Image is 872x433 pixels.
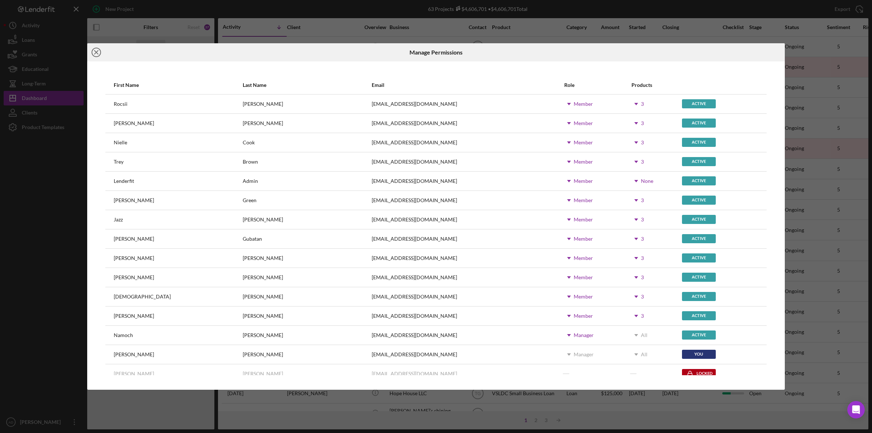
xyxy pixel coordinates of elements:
div: [EMAIL_ADDRESS][DOMAIN_NAME] [372,217,457,222]
div: Active [682,196,716,205]
div: Manager [574,332,594,338]
div: [PERSON_NAME] [114,313,154,319]
div: [PERSON_NAME] [243,332,283,338]
div: [PERSON_NAME] [243,371,283,377]
div: Cook [243,140,255,145]
div: [EMAIL_ADDRESS][DOMAIN_NAME] [372,101,457,107]
div: You [682,350,716,359]
div: Member [574,313,593,319]
div: [PERSON_NAME] [243,274,283,280]
div: Member [574,294,593,300]
div: Active [682,99,716,108]
div: Member [574,197,593,203]
div: Active [682,157,716,166]
div: [EMAIL_ADDRESS][DOMAIN_NAME] [372,236,457,242]
div: Products [631,82,681,88]
div: Active [682,215,716,224]
div: Active [682,119,716,128]
div: [PERSON_NAME] [243,294,283,300]
div: [PERSON_NAME] [243,217,283,222]
div: [PERSON_NAME] [114,371,154,377]
div: [EMAIL_ADDRESS][DOMAIN_NAME] [372,140,457,145]
div: [EMAIL_ADDRESS][DOMAIN_NAME] [372,255,457,261]
div: Member [574,159,593,165]
div: [EMAIL_ADDRESS][DOMAIN_NAME] [372,294,457,300]
div: Locked [682,369,716,378]
div: Active [682,330,716,340]
div: Active [682,311,716,320]
div: Brown [243,159,258,165]
div: Active [682,273,716,282]
div: Green [243,197,257,203]
div: Lenderfit [114,178,134,184]
div: [EMAIL_ADDRESS][DOMAIN_NAME] [372,178,457,184]
div: Jazz [114,217,123,222]
div: Member [574,274,593,280]
div: Admin [243,178,258,184]
div: Member [574,217,593,222]
div: Manager [574,352,594,357]
div: [PERSON_NAME] [114,197,154,203]
div: Active [682,176,716,185]
div: Member [574,236,593,242]
div: [DEMOGRAPHIC_DATA] [114,294,171,300]
div: [EMAIL_ADDRESS][DOMAIN_NAME] [372,159,457,165]
div: [EMAIL_ADDRESS][DOMAIN_NAME] [372,120,457,126]
div: [EMAIL_ADDRESS][DOMAIN_NAME] [372,274,457,280]
div: Trey [114,159,124,165]
div: [EMAIL_ADDRESS][DOMAIN_NAME] [372,352,457,357]
div: [PERSON_NAME] [243,352,283,357]
div: Nielle [114,140,127,145]
div: Open Intercom Messenger [847,401,865,418]
div: [PERSON_NAME] [243,255,283,261]
div: Member [574,255,593,261]
div: [EMAIL_ADDRESS][DOMAIN_NAME] [372,313,457,319]
div: Email [372,82,563,88]
div: [PERSON_NAME] [243,120,283,126]
div: Member [574,178,593,184]
div: [PERSON_NAME] [114,255,154,261]
div: Active [682,253,716,262]
div: [EMAIL_ADDRESS][DOMAIN_NAME] [372,371,457,377]
div: Member [574,140,593,145]
div: [PERSON_NAME] [243,101,283,107]
h6: Manage Permissions [409,49,463,56]
div: [PERSON_NAME] [243,313,283,319]
div: Member [574,120,593,126]
div: [PERSON_NAME] [114,236,154,242]
div: Rocsii [114,101,128,107]
div: Member [574,101,593,107]
div: Active [682,292,716,301]
div: Namoch [114,332,133,338]
div: [PERSON_NAME] [114,120,154,126]
div: [EMAIL_ADDRESS][DOMAIN_NAME] [372,332,457,338]
div: [EMAIL_ADDRESS][DOMAIN_NAME] [372,197,457,203]
div: Role [564,82,631,88]
div: [PERSON_NAME] [114,274,154,280]
div: None [641,178,653,184]
div: First Name [114,82,242,88]
div: Last Name [243,82,371,88]
div: Active [682,234,716,243]
div: [PERSON_NAME] [114,352,154,357]
div: Gubatan [243,236,262,242]
div: Active [682,138,716,147]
